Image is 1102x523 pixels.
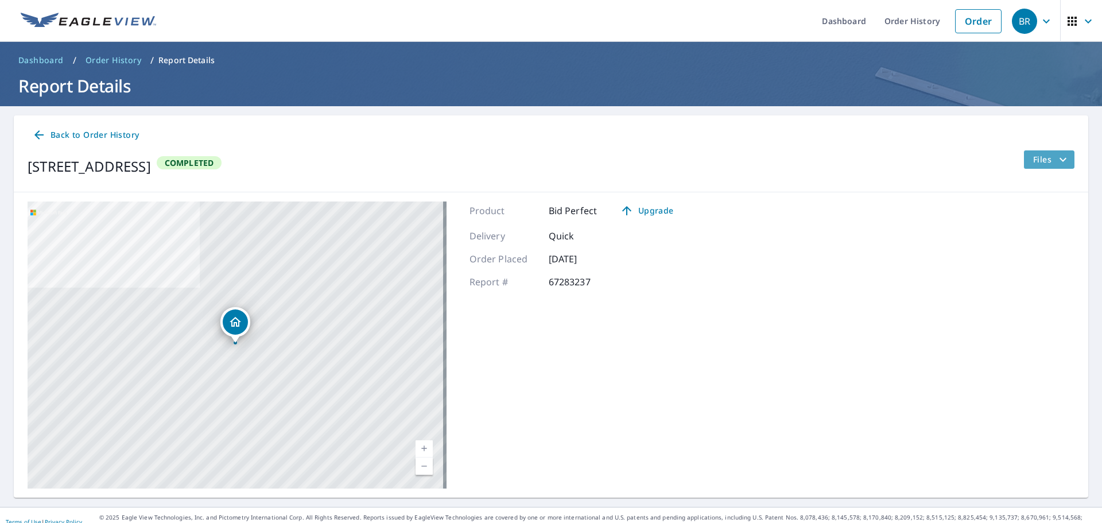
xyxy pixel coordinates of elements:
p: Delivery [469,229,538,243]
span: Files [1033,153,1070,166]
a: Order [955,9,1002,33]
span: Dashboard [18,55,64,66]
a: Current Level 17, Zoom In [416,440,433,458]
p: Order Placed [469,252,538,266]
p: Bid Perfect [549,204,597,218]
p: [DATE] [549,252,618,266]
span: Order History [86,55,141,66]
li: / [150,53,154,67]
div: BR [1012,9,1037,34]
p: Product [469,204,538,218]
li: / [73,53,76,67]
span: Completed [158,157,221,168]
div: [STREET_ADDRESS] [28,156,151,177]
button: filesDropdownBtn-67283237 [1023,150,1074,169]
p: 67283237 [549,275,618,289]
a: Upgrade [611,202,682,220]
a: Order History [81,51,146,69]
p: Report Details [158,55,215,66]
a: Current Level 17, Zoom Out [416,458,433,475]
a: Dashboard [14,51,68,69]
p: Report # [469,275,538,289]
img: EV Logo [21,13,156,30]
p: Quick [549,229,618,243]
span: Upgrade [618,204,676,218]
span: Back to Order History [32,128,139,142]
nav: breadcrumb [14,51,1088,69]
h1: Report Details [14,74,1088,98]
div: Dropped pin, building 1, Residential property, 1028 Gardenia St Fort Mill, SC 29708 [220,307,250,343]
a: Back to Order History [28,125,143,146]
